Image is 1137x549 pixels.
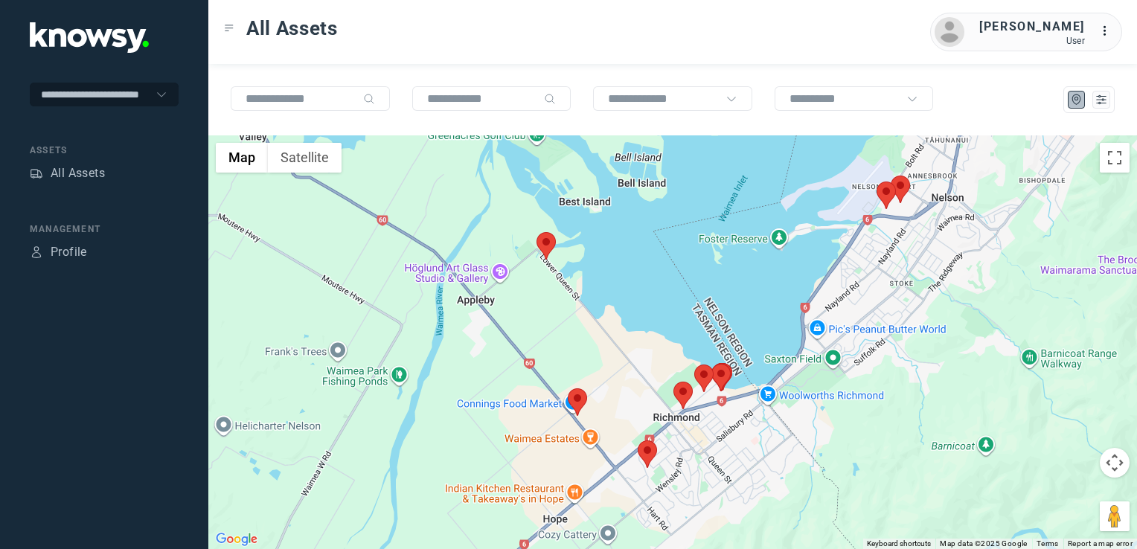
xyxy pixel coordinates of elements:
[30,243,87,261] a: ProfileProfile
[1070,93,1083,106] div: Map
[268,143,342,173] button: Show satellite imagery
[246,15,338,42] span: All Assets
[224,23,234,33] div: Toggle Menu
[1100,22,1118,40] div: :
[1037,539,1059,548] a: Terms (opens in new tab)
[30,22,149,53] img: Application Logo
[51,164,105,182] div: All Assets
[363,93,375,105] div: Search
[212,530,261,549] a: Open this area in Google Maps (opens a new window)
[30,164,105,182] a: AssetsAll Assets
[544,93,556,105] div: Search
[212,530,261,549] img: Google
[51,243,87,261] div: Profile
[1068,539,1133,548] a: Report a map error
[1100,501,1130,531] button: Drag Pegman onto the map to open Street View
[867,539,931,549] button: Keyboard shortcuts
[1100,143,1130,173] button: Toggle fullscreen view
[979,18,1085,36] div: [PERSON_NAME]
[935,17,964,47] img: avatar.png
[30,245,43,259] div: Profile
[940,539,1027,548] span: Map data ©2025 Google
[30,144,179,157] div: Assets
[1100,448,1130,478] button: Map camera controls
[1100,22,1118,42] div: :
[979,36,1085,46] div: User
[216,143,268,173] button: Show street map
[30,167,43,180] div: Assets
[30,222,179,236] div: Management
[1101,25,1115,36] tspan: ...
[1095,93,1108,106] div: List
